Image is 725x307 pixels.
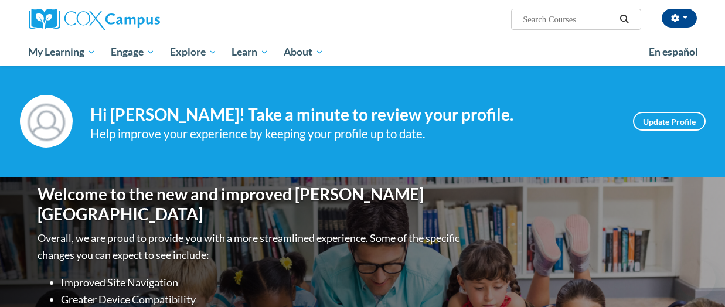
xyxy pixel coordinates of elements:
[28,45,96,59] span: My Learning
[276,39,331,66] a: About
[615,12,633,26] button: Search
[678,260,716,298] iframe: Button to launch messaging window
[90,124,615,144] div: Help improve your experience by keeping your profile up to date.
[90,105,615,125] h4: Hi [PERSON_NAME]! Take a minute to review your profile.
[162,39,224,66] a: Explore
[29,9,160,30] img: Cox Campus
[522,12,615,26] input: Search Courses
[232,45,268,59] span: Learn
[633,112,706,131] a: Update Profile
[224,39,276,66] a: Learn
[170,45,217,59] span: Explore
[38,230,462,264] p: Overall, we are proud to provide you with a more streamlined experience. Some of the specific cha...
[649,46,698,58] span: En español
[641,40,706,64] a: En español
[20,95,73,148] img: Profile Image
[20,39,706,66] div: Main menu
[21,39,104,66] a: My Learning
[103,39,162,66] a: Engage
[284,45,324,59] span: About
[662,9,697,28] button: Account Settings
[61,274,462,291] li: Improved Site Navigation
[111,45,155,59] span: Engage
[29,9,240,30] a: Cox Campus
[38,185,462,224] h1: Welcome to the new and improved [PERSON_NAME][GEOGRAPHIC_DATA]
